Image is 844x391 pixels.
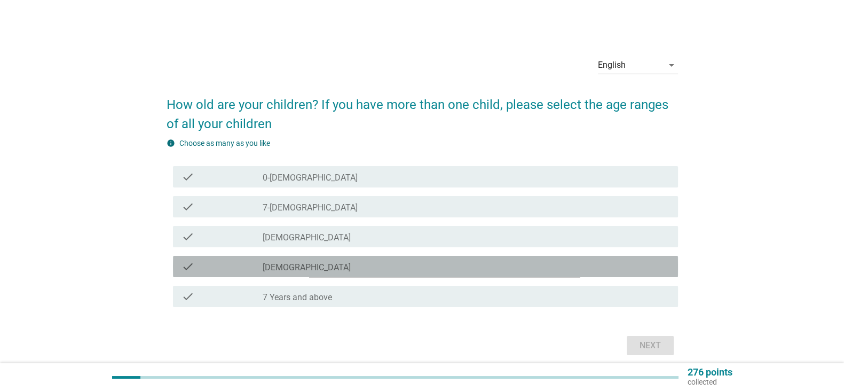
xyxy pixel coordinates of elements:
label: 7-[DEMOGRAPHIC_DATA] [263,202,358,213]
label: [DEMOGRAPHIC_DATA] [263,262,351,273]
i: check [182,260,194,273]
label: 7 Years and above [263,292,332,303]
i: info [167,139,175,147]
label: Choose as many as you like [179,139,270,147]
p: 276 points [687,367,732,377]
i: check [182,200,194,213]
h2: How old are your children? If you have more than one child, please select the age ranges of all y... [167,84,678,134]
i: check [182,290,194,303]
p: collected [687,377,732,387]
label: [DEMOGRAPHIC_DATA] [263,232,351,243]
div: English [598,60,626,70]
i: check [182,170,194,183]
i: arrow_drop_down [665,59,678,72]
label: 0-[DEMOGRAPHIC_DATA] [263,173,358,183]
i: check [182,230,194,243]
